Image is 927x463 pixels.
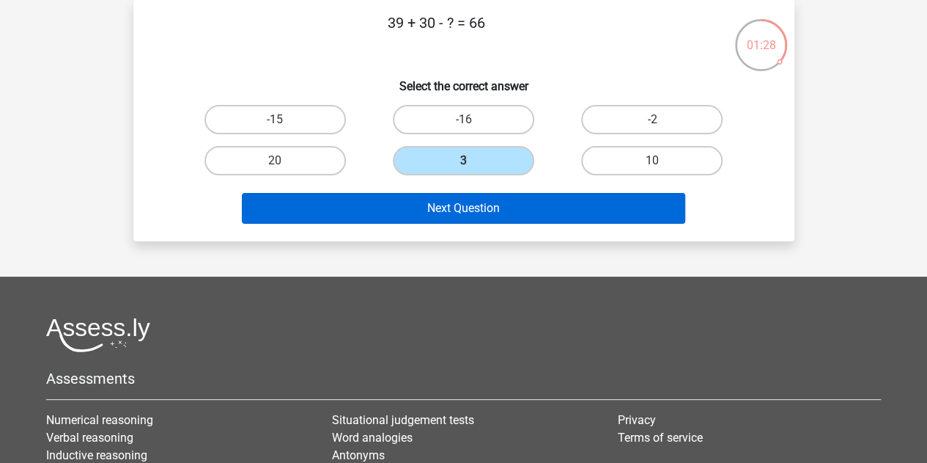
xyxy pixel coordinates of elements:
[581,105,723,134] label: -2
[46,413,153,427] a: Numerical reasoning
[46,318,150,352] img: Assessly logo
[204,146,346,175] label: 20
[332,431,413,445] a: Word analogies
[393,146,534,175] label: 3
[393,105,534,134] label: -16
[242,193,685,224] button: Next Question
[46,431,133,445] a: Verbal reasoning
[617,431,702,445] a: Terms of service
[332,413,474,427] a: Situational judgement tests
[332,448,385,462] a: Antonyms
[46,370,881,387] h5: Assessments
[204,105,346,134] label: -15
[157,12,716,56] p: 39 + 30 - ? = 66
[157,68,771,93] h6: Select the correct answer
[617,413,655,427] a: Privacy
[46,448,147,462] a: Inductive reasoning
[581,146,723,175] label: 10
[734,18,788,54] div: 01:28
